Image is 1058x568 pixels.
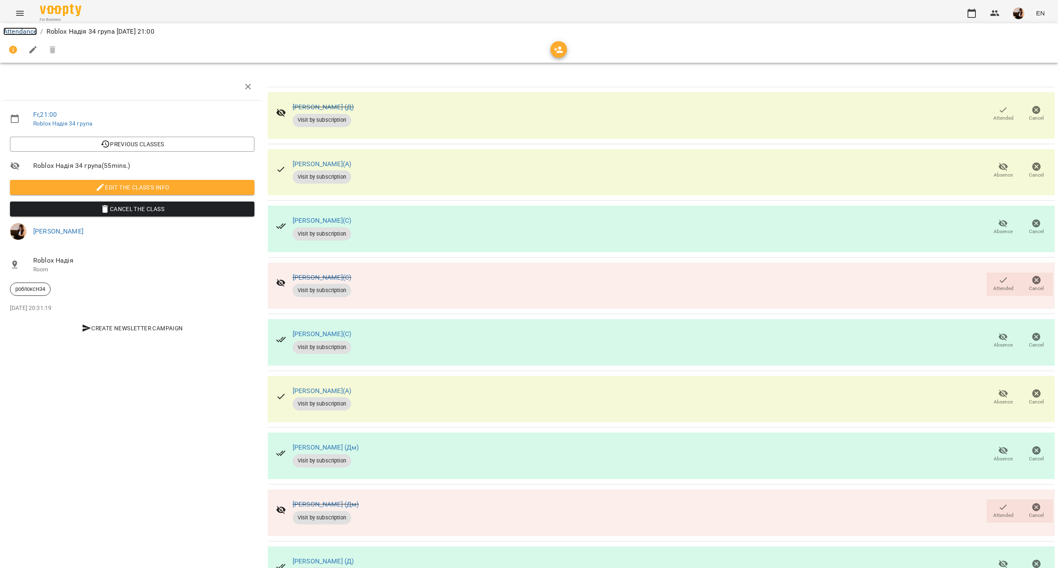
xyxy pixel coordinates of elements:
[993,115,1014,122] span: Attended
[293,116,351,124] span: Visit by subscription
[994,455,1013,462] span: Absence
[293,443,359,451] a: [PERSON_NAME] (Дм)
[33,266,254,274] p: Room
[293,287,351,294] span: Visit by subscription
[293,103,354,111] a: [PERSON_NAME] (Д)
[10,3,30,23] button: Menu
[10,223,27,240] img: f1c8304d7b699b11ef2dd1d838014dff.jpg
[987,329,1020,352] button: Absence
[994,398,1013,406] span: Absence
[993,285,1014,292] span: Attended
[293,514,351,521] span: Visit by subscription
[1033,5,1048,21] button: EN
[987,499,1020,523] button: Attended
[293,457,351,465] span: Visit by subscription
[293,387,351,395] a: [PERSON_NAME](А)
[1020,216,1053,239] button: Cancel
[13,323,251,333] span: Create Newsletter Campaign
[994,228,1013,235] span: Absence
[10,202,254,216] button: Cancel the class
[10,137,254,152] button: Previous Classes
[1020,386,1053,409] button: Cancel
[293,173,351,181] span: Visit by subscription
[994,172,1013,179] span: Absence
[1020,273,1053,296] button: Cancel
[293,400,351,408] span: Visit by subscription
[1029,342,1044,349] span: Cancel
[33,120,92,127] a: Roblox Надія 34 група
[40,4,81,16] img: Voopty Logo
[1013,7,1024,19] img: f1c8304d7b699b11ef2dd1d838014dff.jpg
[293,557,354,565] a: [PERSON_NAME] (Д)
[3,27,1055,37] nav: breadcrumb
[987,386,1020,409] button: Absence
[994,342,1013,349] span: Absence
[40,17,81,22] span: For Business
[33,256,254,266] span: Roblox Надія
[1020,159,1053,182] button: Cancel
[17,182,248,192] span: Edit the class's Info
[1020,443,1053,466] button: Cancel
[3,27,37,35] a: Attendance
[1029,512,1044,519] span: Cancel
[33,161,254,171] span: Roblox Надія 34 група ( 55 mins. )
[1036,9,1045,17] span: EN
[993,512,1014,519] span: Attended
[1020,499,1053,523] button: Cancel
[10,283,51,296] div: роблоксН34
[33,227,83,235] a: [PERSON_NAME]
[293,160,351,168] a: [PERSON_NAME](А)
[33,111,57,118] a: Fr , 21:00
[1029,228,1044,235] span: Cancel
[1020,102,1053,125] button: Cancel
[987,443,1020,466] button: Absence
[1029,398,1044,406] span: Cancel
[17,139,248,149] span: Previous Classes
[17,204,248,214] span: Cancel the class
[293,230,351,238] span: Visit by subscription
[1029,172,1044,179] span: Cancel
[293,330,351,338] a: [PERSON_NAME](С)
[1029,115,1044,122] span: Cancel
[987,102,1020,125] button: Attended
[293,344,351,351] span: Visit by subscription
[10,285,50,293] span: роблоксН34
[1029,455,1044,462] span: Cancel
[10,180,254,195] button: Edit the class's Info
[293,273,351,281] a: [PERSON_NAME](С)
[1020,329,1053,352] button: Cancel
[40,27,43,37] li: /
[987,159,1020,182] button: Absence
[46,27,154,37] p: Roblox Надія 34 група [DATE] 21:00
[987,273,1020,296] button: Attended
[1029,285,1044,292] span: Cancel
[10,321,254,336] button: Create Newsletter Campaign
[293,216,351,224] a: [PERSON_NAME](С)
[987,216,1020,239] button: Absence
[10,304,254,312] p: [DATE] 20:31:19
[293,500,359,508] a: [PERSON_NAME] (Дм)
